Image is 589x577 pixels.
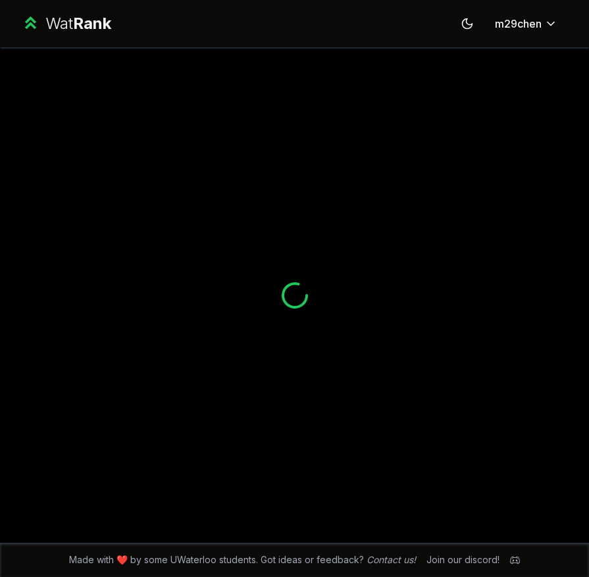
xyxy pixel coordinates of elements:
[73,14,111,33] span: Rank
[484,12,568,36] button: m29chen
[367,554,416,565] a: Contact us!
[426,553,499,566] div: Join our discord!
[21,13,111,34] a: WatRank
[69,553,416,566] span: Made with ❤️ by some UWaterloo students. Got ideas or feedback?
[495,16,542,32] span: m29chen
[45,13,111,34] div: Wat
